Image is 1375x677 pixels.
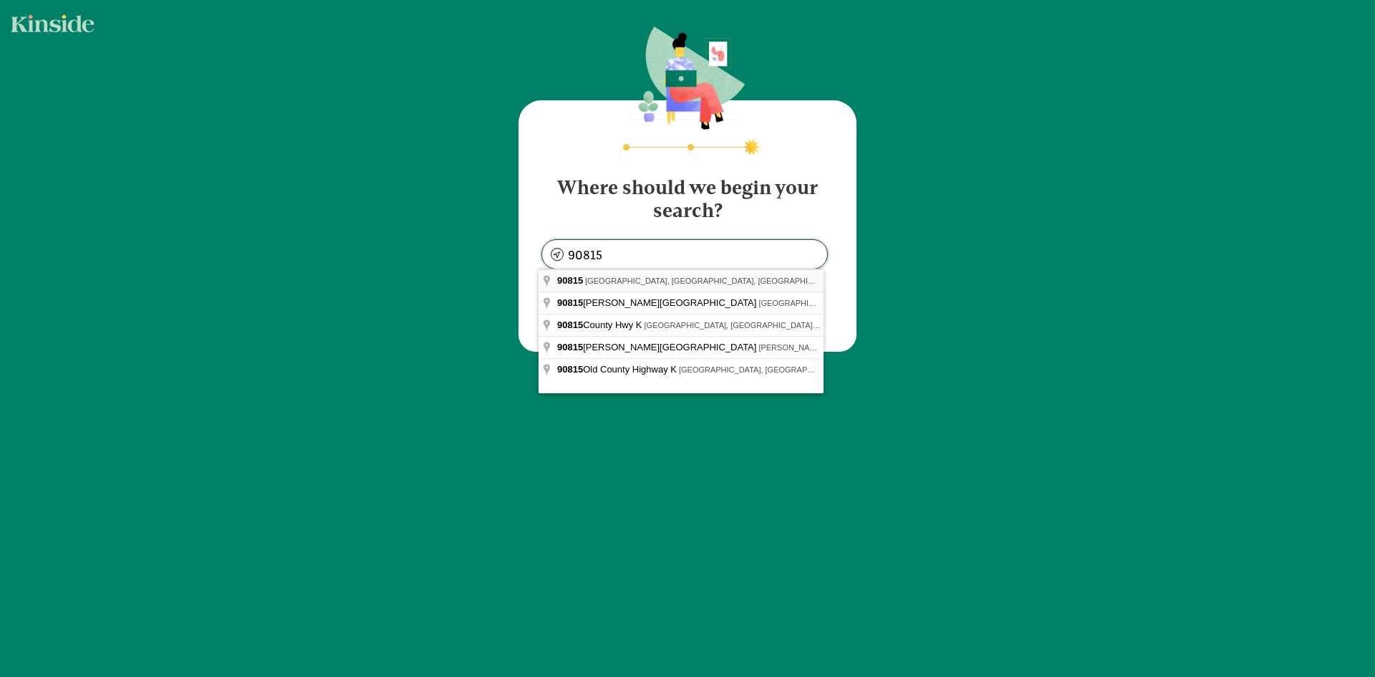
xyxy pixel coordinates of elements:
[557,364,679,375] span: Old County Highway K
[557,320,645,330] span: County Hwy K
[679,365,934,374] span: [GEOGRAPHIC_DATA], [GEOGRAPHIC_DATA], [GEOGRAPHIC_DATA]
[758,343,996,352] span: [PERSON_NAME], [GEOGRAPHIC_DATA], [GEOGRAPHIC_DATA]
[541,165,834,222] h4: Where should we begin your search?
[557,320,583,330] span: 90815
[557,364,583,375] span: 90815
[557,342,583,352] span: 90815
[557,342,758,352] span: [PERSON_NAME][GEOGRAPHIC_DATA]
[542,240,827,269] input: enter zipcode or address
[557,275,583,286] span: 90815
[557,297,583,308] span: 90815
[557,297,758,308] span: [PERSON_NAME][GEOGRAPHIC_DATA]
[585,277,840,285] span: [GEOGRAPHIC_DATA], [GEOGRAPHIC_DATA], [GEOGRAPHIC_DATA]
[645,321,899,330] span: [GEOGRAPHIC_DATA], [GEOGRAPHIC_DATA], [GEOGRAPHIC_DATA]
[758,299,1013,307] span: [GEOGRAPHIC_DATA], [GEOGRAPHIC_DATA], [GEOGRAPHIC_DATA]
